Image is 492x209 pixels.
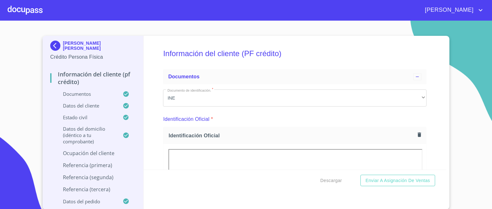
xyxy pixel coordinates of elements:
[50,70,136,86] p: Información del cliente (PF crédito)
[163,41,427,67] h5: Información del cliente (PF crédito)
[163,69,427,84] div: Documentos
[50,114,123,121] p: Estado Civil
[50,41,63,51] img: Docupass spot blue
[318,175,345,186] button: Descargar
[163,115,209,123] p: Identificación Oficial
[50,126,123,145] p: Datos del domicilio (idéntico a tu comprobante)
[50,174,136,181] p: Referencia (segunda)
[360,175,435,186] button: Enviar a Asignación de Ventas
[50,162,136,169] p: Referencia (primera)
[163,89,427,107] div: INE
[50,150,136,157] p: Ocupación del Cliente
[420,5,477,15] span: [PERSON_NAME]
[366,177,430,185] span: Enviar a Asignación de Ventas
[50,41,136,53] div: [PERSON_NAME] [PERSON_NAME]
[63,41,136,51] p: [PERSON_NAME] [PERSON_NAME]
[50,102,123,109] p: Datos del cliente
[168,132,415,139] span: Identificación Oficial
[420,5,484,15] button: account of current user
[50,198,123,205] p: Datos del pedido
[50,91,123,97] p: Documentos
[50,53,136,61] p: Crédito Persona Física
[50,186,136,193] p: Referencia (tercera)
[320,177,342,185] span: Descargar
[168,74,199,79] span: Documentos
